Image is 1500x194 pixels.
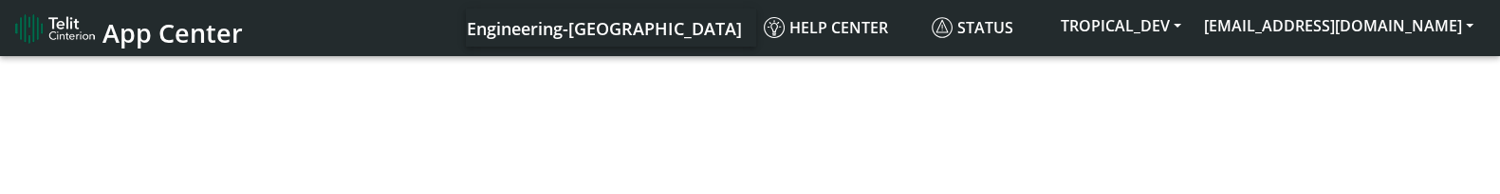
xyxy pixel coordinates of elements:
[15,13,95,44] img: logo-telit-cinterion-gw-new.png
[764,17,785,38] img: knowledge.svg
[467,17,742,40] span: Engineering-[GEOGRAPHIC_DATA]
[102,15,243,50] span: App Center
[756,9,924,47] a: Help center
[15,8,240,48] a: App Center
[466,9,741,47] a: Your current platform instance
[932,17,1013,38] span: Status
[1049,9,1193,43] button: TROPICAL_DEV
[764,17,888,38] span: Help center
[1193,9,1485,43] button: [EMAIL_ADDRESS][DOMAIN_NAME]
[932,17,953,38] img: status.svg
[924,9,1049,47] a: Status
